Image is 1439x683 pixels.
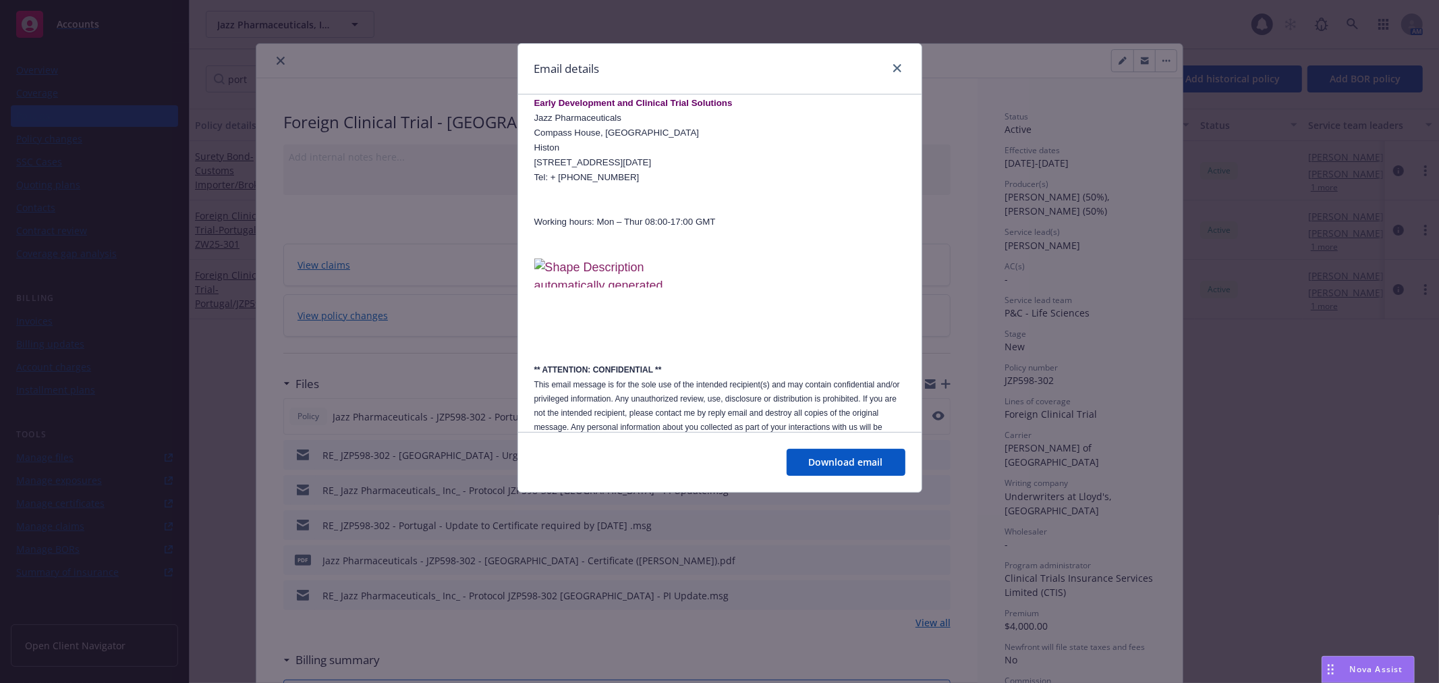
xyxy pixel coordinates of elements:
[534,380,900,531] span: This email message is for the sole use of the intended recipient(s) and may contain confidential ...
[1322,657,1339,682] div: Drag to move
[1350,663,1403,675] span: Nova Assist
[1322,656,1415,683] button: Nova Assist
[787,449,905,476] button: Download email
[809,456,883,468] span: Download email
